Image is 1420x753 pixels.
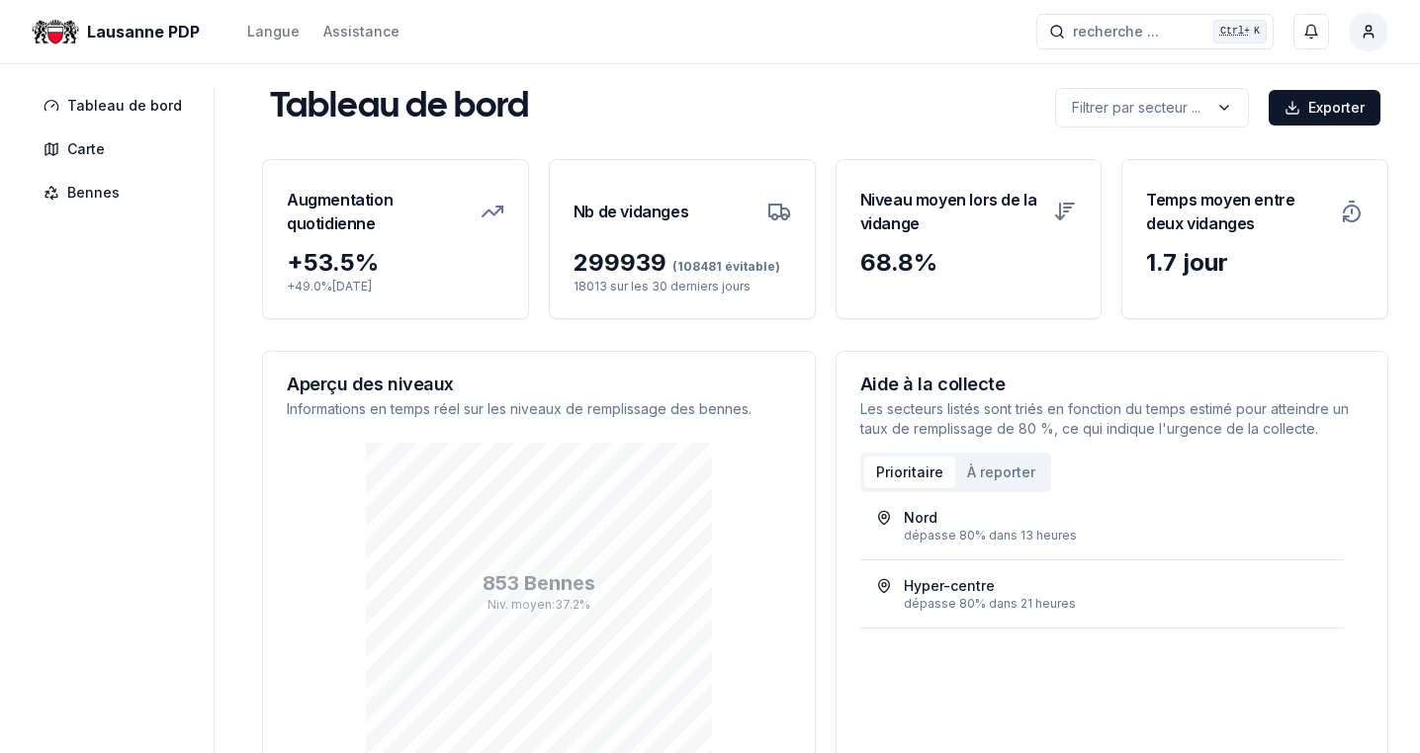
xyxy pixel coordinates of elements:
div: Hyper-centre [904,576,995,596]
button: Exporter [1269,90,1380,125]
button: Langue [247,20,300,43]
div: 299939 [574,247,791,279]
div: + 53.5 % [287,247,504,279]
a: Assistance [323,20,399,43]
a: Lausanne PDP [32,20,208,43]
a: Tableau de bord [32,88,202,124]
h1: Tableau de bord [270,88,529,127]
p: 18013 sur les 30 derniers jours [574,279,791,294]
a: Bennes [32,175,202,210]
h3: Augmentation quotidienne [287,184,469,239]
p: Informations en temps réel sur les niveaux de remplissage des bennes. [287,399,791,419]
h3: Aperçu des niveaux [287,376,791,393]
span: (108481 évitable) [666,259,780,274]
h3: Nb de vidanges [574,184,688,239]
span: Tableau de bord [67,96,182,116]
span: Bennes [67,183,120,203]
a: Norddépasse 80% dans 13 heures [876,508,1329,544]
h3: Niveau moyen lors de la vidange [860,184,1042,239]
button: À reporter [955,457,1047,488]
button: recherche ...Ctrl+K [1036,14,1274,49]
div: 68.8 % [860,247,1078,279]
div: dépasse 80% dans 13 heures [904,528,1329,544]
div: dépasse 80% dans 21 heures [904,596,1329,612]
div: 1.7 jour [1146,247,1364,279]
a: Hyper-centredépasse 80% dans 21 heures [876,576,1329,612]
h3: Aide à la collecte [860,376,1365,393]
a: Carte [32,131,202,167]
button: Prioritaire [864,457,955,488]
p: Filtrer par secteur ... [1072,98,1200,118]
p: + 49.0 % [DATE] [287,279,504,294]
span: Carte [67,139,105,159]
div: Nord [904,508,937,528]
div: Langue [247,22,300,42]
span: Lausanne PDP [87,20,200,43]
img: Lausanne PDP Logo [32,8,79,55]
span: recherche ... [1073,22,1159,42]
p: Les secteurs listés sont triés en fonction du temps estimé pour atteindre un taux de remplissage ... [860,399,1365,439]
h3: Temps moyen entre deux vidanges [1146,184,1328,239]
button: label [1055,88,1249,127]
